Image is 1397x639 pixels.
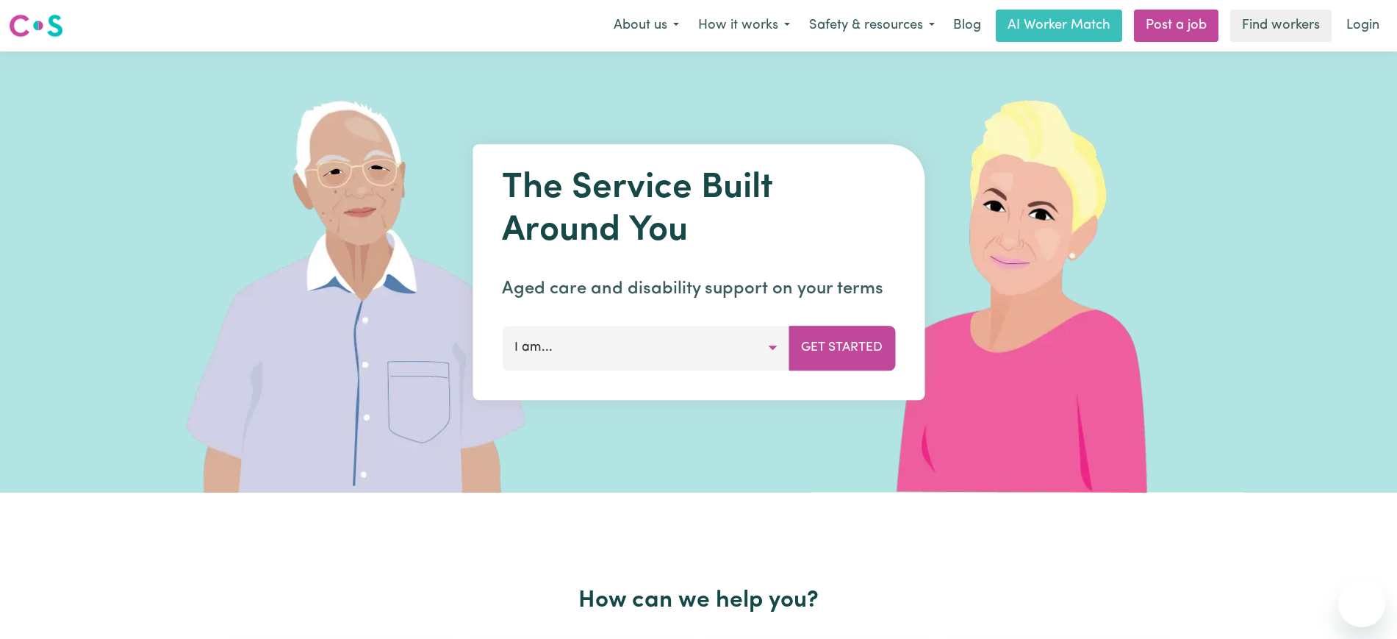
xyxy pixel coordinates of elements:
h1: The Service Built Around You [502,168,895,252]
a: AI Worker Match [996,10,1122,42]
p: Aged care and disability support on your terms [502,276,895,302]
iframe: Button to launch messaging window [1338,580,1385,627]
a: Post a job [1134,10,1218,42]
a: Login [1337,10,1388,42]
button: I am... [502,326,789,370]
a: Careseekers logo [9,9,63,43]
h2: How can we help you? [223,587,1175,615]
button: How it works [689,10,800,41]
button: Safety & resources [800,10,944,41]
a: Blog [944,10,990,42]
img: Careseekers logo [9,13,63,39]
button: About us [604,10,689,41]
button: Get Started [789,326,895,370]
a: Find workers [1230,10,1332,42]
